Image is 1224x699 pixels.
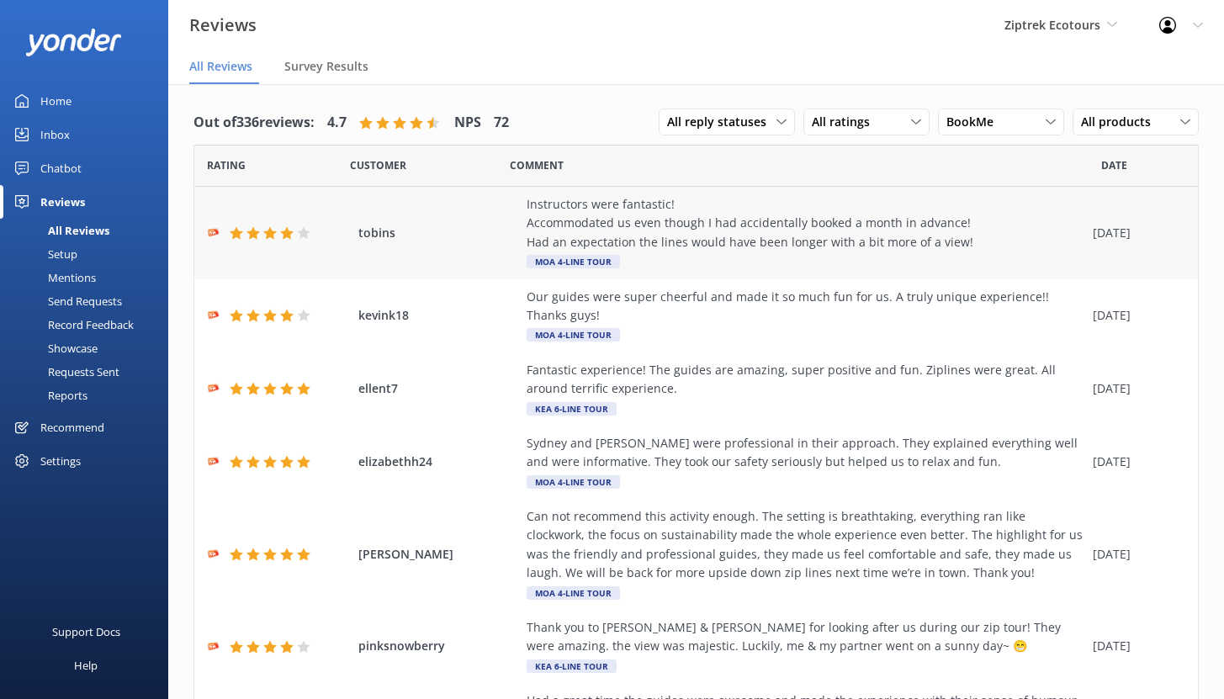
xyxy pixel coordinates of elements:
[667,113,776,131] span: All reply statuses
[10,313,134,336] div: Record Feedback
[527,288,1084,326] div: Our guides were super cheerful and made it so much fun for us. A truly unique experience!! Thanks...
[10,384,168,407] a: Reports
[52,615,120,649] div: Support Docs
[1093,637,1177,655] div: [DATE]
[1093,545,1177,564] div: [DATE]
[40,410,104,444] div: Recommend
[189,58,252,75] span: All Reviews
[10,219,168,242] a: All Reviews
[40,151,82,185] div: Chatbot
[527,586,620,600] div: Moa 4-Line Tour
[527,434,1084,472] div: Sydney and [PERSON_NAME] were professional in their approach. They explained everything well and ...
[1093,379,1177,398] div: [DATE]
[358,637,518,655] span: pinksnowberry
[350,157,406,173] span: Date
[10,313,168,336] a: Record Feedback
[10,336,168,360] a: Showcase
[527,195,1084,252] div: Instructors were fantastic! Accommodated us even though I had accidentally booked a month in adva...
[1081,113,1161,131] span: All products
[527,618,1084,656] div: Thank you to [PERSON_NAME] & [PERSON_NAME] for looking after us during our zip tour! They were am...
[527,659,617,673] div: Kea 6-Line Tour
[1004,17,1100,33] span: Ziptrek Ecotours
[10,266,96,289] div: Mentions
[527,402,617,416] div: Kea 6-Line Tour
[1093,453,1177,471] div: [DATE]
[10,242,77,266] div: Setup
[527,507,1084,583] div: Can not recommend this activity enough. The setting is breathtaking, everything ran like clockwor...
[284,58,368,75] span: Survey Results
[1101,157,1127,173] span: Date
[494,112,509,134] h4: 72
[40,84,72,118] div: Home
[40,185,85,219] div: Reviews
[358,224,518,242] span: tobins
[10,384,87,407] div: Reports
[207,157,246,173] span: Date
[946,113,1004,131] span: BookMe
[358,379,518,398] span: ellent7
[1093,224,1177,242] div: [DATE]
[40,444,81,478] div: Settings
[10,289,122,313] div: Send Requests
[10,289,168,313] a: Send Requests
[358,545,518,564] span: [PERSON_NAME]
[358,453,518,471] span: elizabethh24
[10,360,119,384] div: Requests Sent
[10,360,168,384] a: Requests Sent
[74,649,98,682] div: Help
[189,12,257,39] h3: Reviews
[527,328,620,342] div: Moa 4-Line Tour
[10,219,109,242] div: All Reviews
[527,255,620,268] div: Moa 4-Line Tour
[812,113,880,131] span: All ratings
[454,112,481,134] h4: NPS
[10,242,168,266] a: Setup
[510,157,564,173] span: Question
[40,118,70,151] div: Inbox
[10,266,168,289] a: Mentions
[1093,306,1177,325] div: [DATE]
[10,336,98,360] div: Showcase
[358,306,518,325] span: kevink18
[527,361,1084,399] div: Fantastic experience! The guides are amazing, super positive and fun. Ziplines were great. All ar...
[193,112,315,134] h4: Out of 336 reviews:
[527,475,620,489] div: Moa 4-Line Tour
[327,112,347,134] h4: 4.7
[25,29,122,56] img: yonder-white-logo.png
